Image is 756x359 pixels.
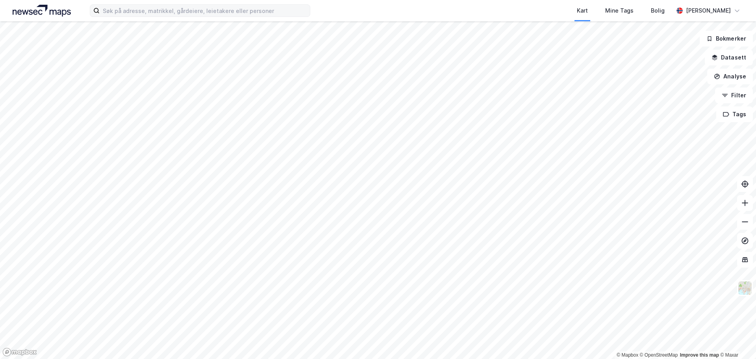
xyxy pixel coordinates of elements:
iframe: Chat Widget [717,321,756,359]
div: Bolig [651,6,665,15]
img: logo.a4113a55bc3d86da70a041830d287a7e.svg [13,5,71,17]
div: [PERSON_NAME] [686,6,731,15]
div: Mine Tags [605,6,634,15]
input: Søk på adresse, matrikkel, gårdeiere, leietakere eller personer [100,5,310,17]
div: Kart [577,6,588,15]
